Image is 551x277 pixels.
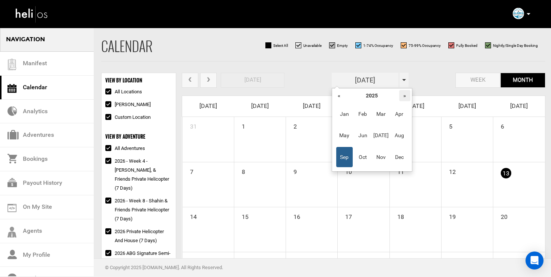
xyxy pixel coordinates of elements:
[354,125,371,145] span: Jun
[199,102,217,109] span: [DATE]
[101,39,153,54] h2: Calendar
[399,90,410,101] th: »
[105,77,172,84] div: VIEW BY LOCATION
[295,42,322,48] label: Unavailable
[105,87,142,96] label: All Locations
[286,207,301,222] span: 16
[182,73,198,88] button: prev
[373,147,389,167] span: Nov
[336,104,353,124] span: Jan
[336,147,353,167] span: Sep
[183,252,198,267] span: 21
[407,102,424,109] span: [DATE]
[373,104,389,124] span: Mar
[354,147,371,167] span: Oct
[442,162,457,177] span: 12
[510,102,528,109] span: [DATE]
[105,144,145,153] label: All Adventures
[391,104,408,124] span: Apr
[234,162,246,177] span: 8
[526,252,544,270] div: Open Intercom Messenger
[354,104,371,124] span: Feb
[493,252,508,267] span: 27
[373,125,389,145] span: [DATE]
[105,100,151,109] label: [PERSON_NAME]
[338,207,353,222] span: 17
[183,207,198,222] span: 14
[7,84,16,93] img: calendar.svg
[513,8,524,19] img: 438683b5cd015f564d7e3f120c79d992.png
[442,252,457,267] span: 26
[286,117,298,132] span: 2
[200,73,217,88] button: next
[458,102,476,109] span: [DATE]
[7,204,16,212] img: on_my_site.svg
[493,207,508,222] span: 20
[234,207,249,222] span: 15
[183,162,194,177] span: 7
[338,252,353,267] span: 24
[286,162,298,177] span: 9
[105,196,172,223] label: 2026 - Week 8 - Shahin & Friends Private Helicopter (7 Days)
[265,42,288,48] label: Select All
[183,117,198,132] span: 31
[329,42,348,48] label: Empty
[448,42,478,48] label: Fully Booked
[7,227,16,238] img: agents-icon.svg
[391,125,408,145] span: Aug
[15,4,49,24] img: heli-logo
[105,249,172,267] label: 2026 ABG Signature Semi-Private Package (7 Days)
[221,73,284,88] button: [DATE]
[251,102,269,109] span: [DATE]
[442,207,457,222] span: 19
[105,133,172,140] div: VIEW BY ADVENTURE
[345,90,399,101] th: 2025
[401,42,441,48] label: 75-99% Occupancy
[501,168,511,178] span: 13
[485,42,538,48] label: Nightly/Single Day Booking
[355,42,393,48] label: 1-74% Occupancy
[390,252,405,267] span: 25
[105,113,151,122] label: Custom Location
[391,147,408,167] span: Dec
[455,73,500,88] button: week
[336,125,353,145] span: May
[105,157,172,193] label: 2026 - Week 4 - [PERSON_NAME], & Friends Private Helicopter (7 Days)
[493,117,505,132] span: 6
[390,207,405,222] span: 18
[500,73,545,88] button: month
[105,227,172,245] label: 2026 Private Helicopter and House (7 days)
[334,90,345,101] th: «
[234,117,246,132] span: 1
[234,252,249,267] span: 22
[6,59,18,70] img: guest-list.svg
[286,252,301,267] span: 23
[442,117,453,132] span: 5
[303,102,320,109] span: [DATE]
